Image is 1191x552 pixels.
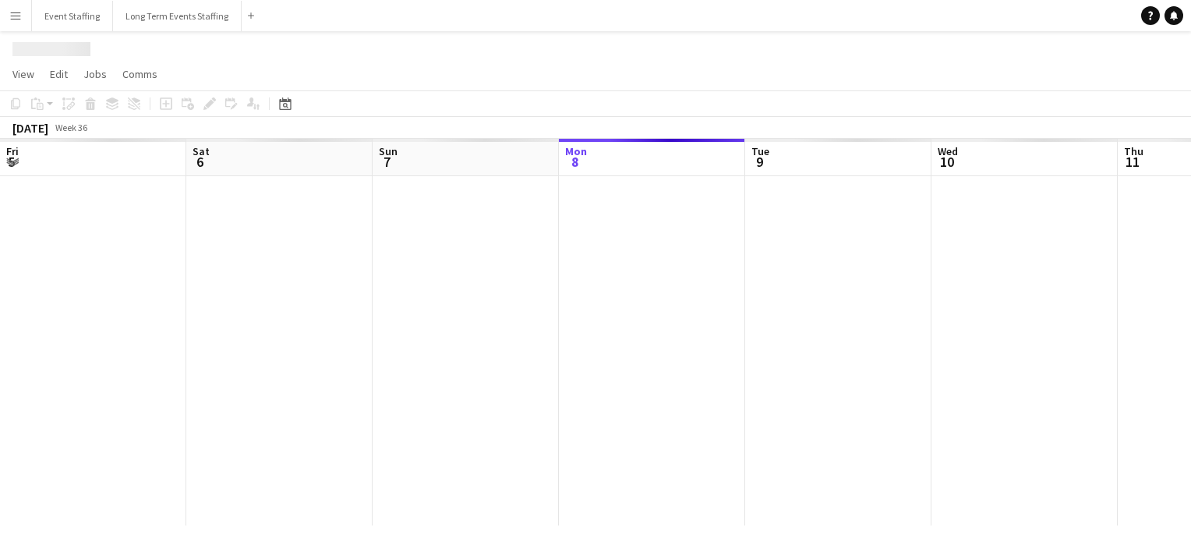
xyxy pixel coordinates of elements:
span: 9 [749,153,769,171]
span: Wed [938,144,958,158]
span: Jobs [83,67,107,81]
button: Event Staffing [32,1,113,31]
span: 8 [563,153,587,171]
span: 10 [935,153,958,171]
span: 6 [190,153,210,171]
a: Edit [44,64,74,84]
span: Sat [193,144,210,158]
a: View [6,64,41,84]
span: View [12,67,34,81]
a: Jobs [77,64,113,84]
span: Week 36 [51,122,90,133]
span: Fri [6,144,19,158]
a: Comms [116,64,164,84]
span: Mon [565,144,587,158]
span: Thu [1124,144,1143,158]
span: Edit [50,67,68,81]
button: Long Term Events Staffing [113,1,242,31]
span: Tue [751,144,769,158]
span: 11 [1122,153,1143,171]
span: 5 [4,153,19,171]
span: 7 [376,153,398,171]
span: Sun [379,144,398,158]
span: Comms [122,67,157,81]
div: [DATE] [12,120,48,136]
